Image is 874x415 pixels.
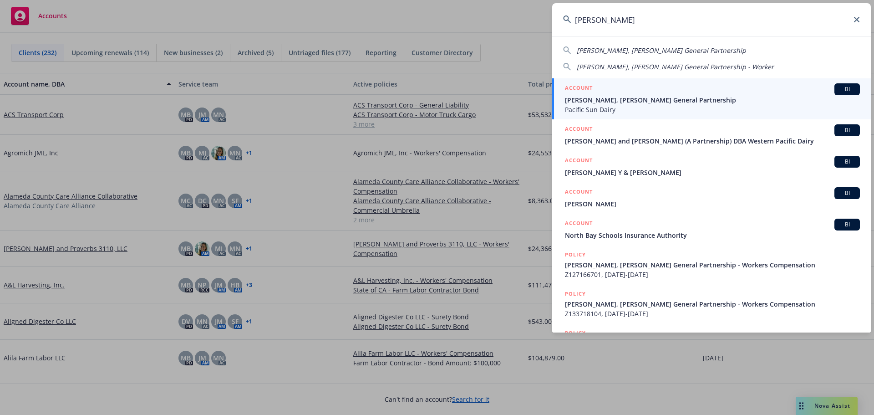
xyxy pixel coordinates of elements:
[552,323,871,363] a: POLICY
[552,245,871,284] a: POLICY[PERSON_NAME], [PERSON_NAME] General Partnership - Workers CompensationZ127166701, [DATE]-[...
[565,250,586,259] h5: POLICY
[565,260,860,270] span: [PERSON_NAME], [PERSON_NAME] General Partnership - Workers Compensation
[577,62,774,71] span: [PERSON_NAME], [PERSON_NAME] General Partnership - Worker
[565,95,860,105] span: [PERSON_NAME], [PERSON_NAME] General Partnership
[565,309,860,318] span: Z133718104, [DATE]-[DATE]
[552,3,871,36] input: Search...
[565,231,860,240] span: North Bay Schools Insurance Authority
[565,136,860,146] span: [PERSON_NAME] and [PERSON_NAME] (A Partnership) DBA Western Pacific Dairy
[565,199,860,209] span: [PERSON_NAME]
[552,151,871,182] a: ACCOUNTBI[PERSON_NAME] Y & [PERSON_NAME]
[565,328,586,338] h5: POLICY
[552,119,871,151] a: ACCOUNTBI[PERSON_NAME] and [PERSON_NAME] (A Partnership) DBA Western Pacific Dairy
[565,187,593,198] h5: ACCOUNT
[565,219,593,230] h5: ACCOUNT
[565,168,860,177] span: [PERSON_NAME] Y & [PERSON_NAME]
[565,299,860,309] span: [PERSON_NAME], [PERSON_NAME] General Partnership - Workers Compensation
[565,105,860,114] span: Pacific Sun Dairy
[565,270,860,279] span: Z127166701, [DATE]-[DATE]
[577,46,746,55] span: [PERSON_NAME], [PERSON_NAME] General Partnership
[838,85,856,93] span: BI
[552,182,871,214] a: ACCOUNTBI[PERSON_NAME]
[838,158,856,166] span: BI
[552,284,871,323] a: POLICY[PERSON_NAME], [PERSON_NAME] General Partnership - Workers CompensationZ133718104, [DATE]-[...
[565,124,593,135] h5: ACCOUNT
[838,220,856,229] span: BI
[838,126,856,134] span: BI
[838,189,856,197] span: BI
[565,83,593,94] h5: ACCOUNT
[565,156,593,167] h5: ACCOUNT
[552,78,871,119] a: ACCOUNTBI[PERSON_NAME], [PERSON_NAME] General PartnershipPacific Sun Dairy
[552,214,871,245] a: ACCOUNTBINorth Bay Schools Insurance Authority
[565,289,586,298] h5: POLICY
